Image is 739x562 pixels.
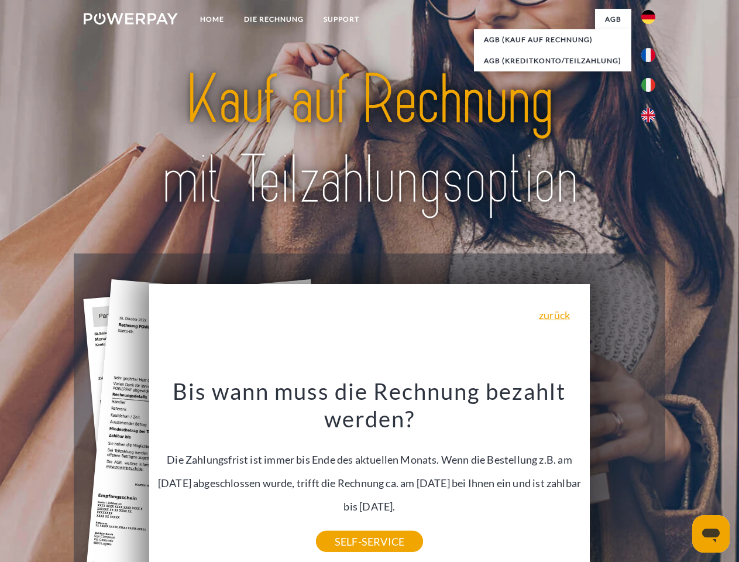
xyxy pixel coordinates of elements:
[156,377,583,542] div: Die Zahlungsfrist ist immer bis Ende des aktuellen Monats. Wenn die Bestellung z.B. am [DATE] abg...
[314,9,369,30] a: SUPPORT
[595,9,631,30] a: agb
[316,531,423,552] a: SELF-SERVICE
[84,13,178,25] img: logo-powerpay-white.svg
[692,515,730,553] iframe: Schaltfläche zum Öffnen des Messaging-Fensters
[474,50,631,71] a: AGB (Kreditkonto/Teilzahlung)
[234,9,314,30] a: DIE RECHNUNG
[474,29,631,50] a: AGB (Kauf auf Rechnung)
[641,108,655,122] img: en
[190,9,234,30] a: Home
[539,310,570,320] a: zurück
[156,377,583,433] h3: Bis wann muss die Rechnung bezahlt werden?
[641,78,655,92] img: it
[112,56,627,224] img: title-powerpay_de.svg
[641,10,655,24] img: de
[641,48,655,62] img: fr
